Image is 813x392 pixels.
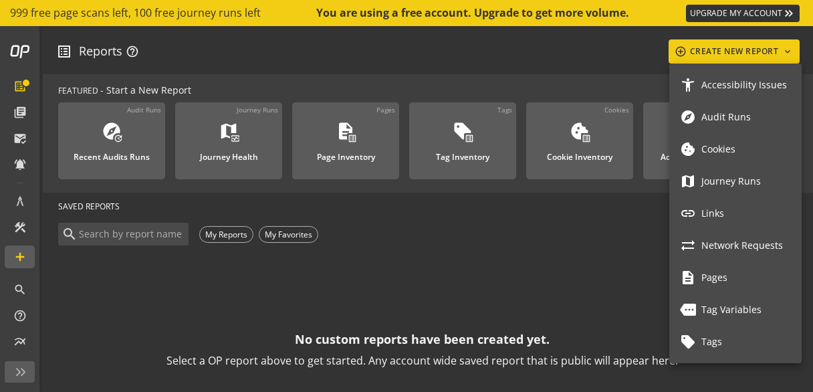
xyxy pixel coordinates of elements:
mat-icon: more_outlined [680,302,696,318]
mat-icon: description [680,270,696,286]
mat-icon: sync_alt [680,237,696,254]
mat-icon: explore [680,109,696,125]
mat-icon: map [680,173,696,189]
span: Cookies [701,144,791,155]
span: Links [701,208,791,219]
span: Pages [701,272,791,284]
span: Accessibility Issues [701,80,791,91]
mat-icon: sell [680,334,696,350]
span: Audit Runs [701,112,791,123]
span: Tag Variables [701,304,791,316]
mat-icon: cookie [680,141,696,157]
mat-icon: link [680,205,696,221]
span: Journey Runs [701,176,791,187]
span: Tags [701,336,791,348]
span: Network Requests [701,240,791,252]
mat-icon: accessibility_new [680,77,696,93]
